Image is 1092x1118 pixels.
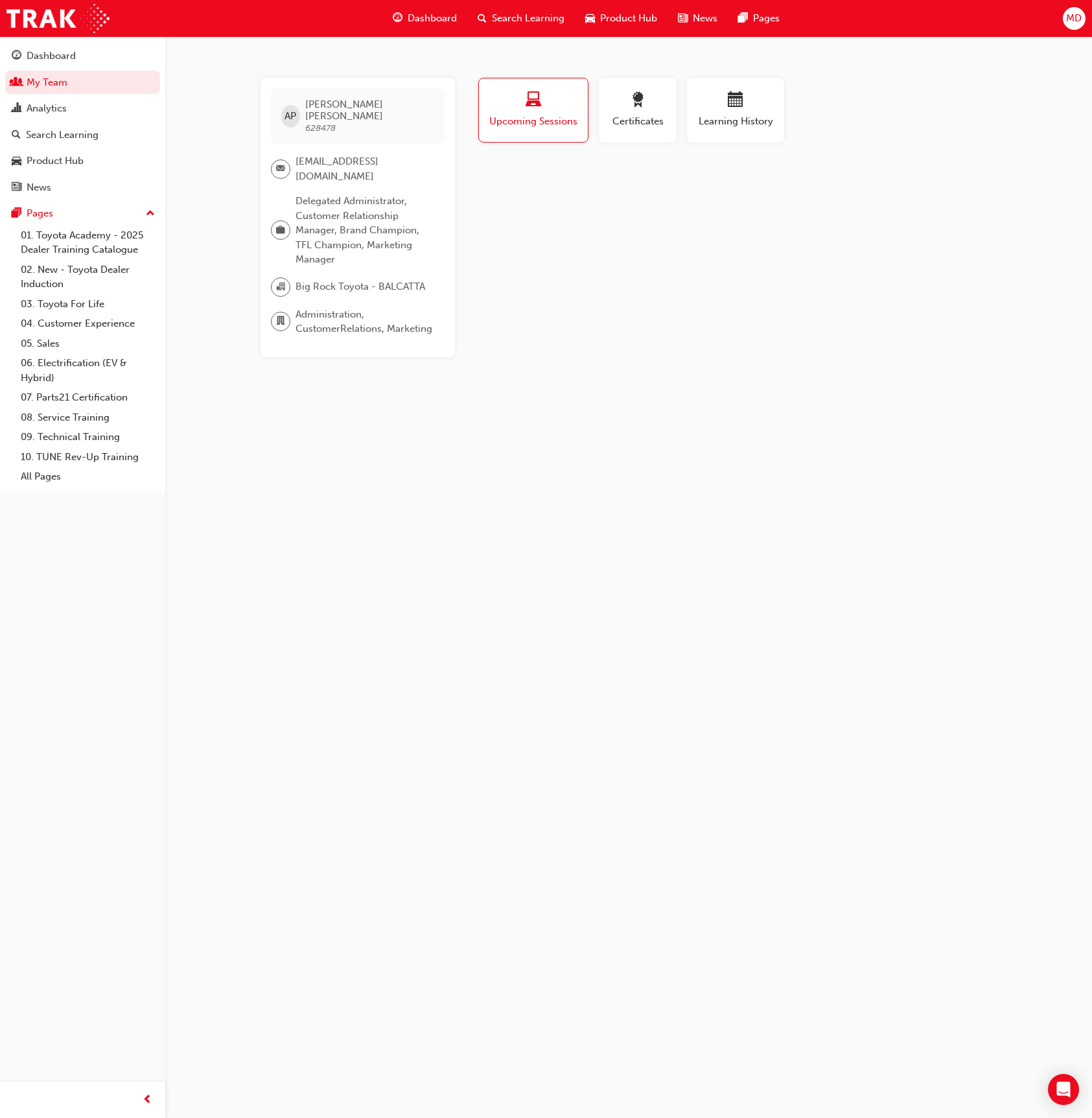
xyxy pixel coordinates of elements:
[728,92,743,110] span: calendar-icon
[585,10,595,27] span: car-icon
[305,122,336,134] span: 628478
[5,44,160,68] a: Dashboard
[16,260,160,294] a: 02. New - Toyota Dealer Induction
[12,208,21,220] span: pages-icon
[305,99,434,122] span: [PERSON_NAME] [PERSON_NAME]
[27,154,84,169] div: Product Hub
[16,467,160,487] a: All Pages
[16,408,160,428] a: 08. Service Training
[492,11,564,26] span: Search Learning
[16,427,160,447] a: 09. Technical Training
[16,314,160,334] a: 04. Customer Experience
[1048,1074,1079,1105] div: Open Intercom Messenger
[27,101,67,116] div: Analytics
[16,388,160,408] a: 07. Parts21 Certification
[143,1092,152,1108] span: prev-icon
[393,10,402,27] span: guage-icon
[609,114,667,129] span: Certificates
[599,78,677,143] button: Certificates
[1066,11,1082,26] span: MD
[408,11,457,26] span: Dashboard
[26,128,99,143] div: Search Learning
[296,307,434,336] span: Administration, CustomerRelations, Marketing
[697,114,774,129] span: Learning History
[478,10,487,27] span: search-icon
[668,5,728,32] a: news-iconNews
[728,5,790,32] a: pages-iconPages
[693,11,717,26] span: News
[16,334,160,354] a: 05. Sales
[5,176,160,200] a: News
[16,353,160,388] a: 06. Electrification (EV & Hybrid)
[600,11,657,26] span: Product Hub
[27,180,51,195] div: News
[5,149,160,173] a: Product Hub
[12,103,21,115] span: chart-icon
[27,49,76,64] div: Dashboard
[16,294,160,314] a: 03. Toyota For Life
[296,154,434,183] span: [EMAIL_ADDRESS][DOMAIN_NAME]
[27,206,53,221] div: Pages
[5,202,160,226] button: Pages
[146,205,155,222] span: up-icon
[489,114,578,129] span: Upcoming Sessions
[296,279,425,294] span: Big Rock Toyota - BALCATTA
[6,4,110,33] img: Trak
[738,10,748,27] span: pages-icon
[16,447,160,467] a: 10. TUNE Rev-Up Training
[16,226,160,260] a: 01. Toyota Academy - 2025 Dealer Training Catalogue
[276,161,285,178] span: email-icon
[5,123,160,147] a: Search Learning
[5,41,160,202] button: DashboardMy TeamAnalyticsSearch LearningProduct HubNews
[478,78,588,143] button: Upcoming Sessions
[12,182,21,194] span: news-icon
[12,51,21,62] span: guage-icon
[276,279,285,296] span: organisation-icon
[12,77,21,89] span: people-icon
[753,11,780,26] span: Pages
[687,78,784,143] button: Learning History
[276,313,285,330] span: department-icon
[467,5,575,32] a: search-iconSearch Learning
[296,194,434,267] span: Delegated Administrator, Customer Relationship Manager, Brand Champion, TFL Champion, Marketing M...
[5,97,160,121] a: Analytics
[1063,7,1086,30] button: MD
[575,5,668,32] a: car-iconProduct Hub
[12,130,21,141] span: search-icon
[678,10,688,27] span: news-icon
[5,71,160,95] a: My Team
[382,5,467,32] a: guage-iconDashboard
[526,92,541,110] span: laptop-icon
[630,92,645,110] span: award-icon
[12,156,21,167] span: car-icon
[285,109,296,124] span: AP
[276,222,285,239] span: briefcase-icon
